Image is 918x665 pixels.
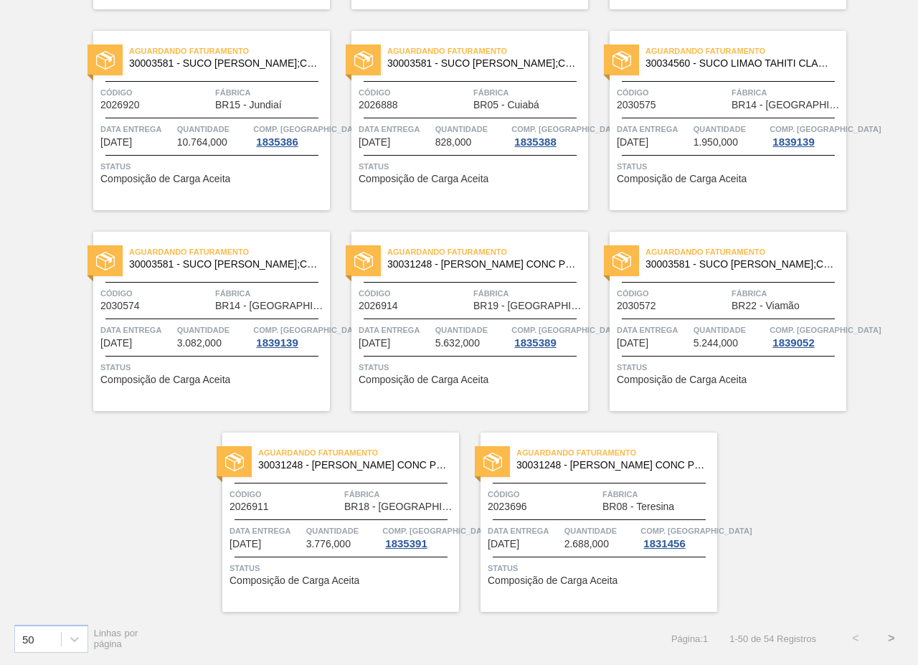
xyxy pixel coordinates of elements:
a: Comp. [GEOGRAPHIC_DATA]1835389 [511,323,585,349]
a: Comp. [GEOGRAPHIC_DATA]1831456 [640,524,714,550]
span: 2026888 [359,100,398,110]
a: statusAguardando Faturamento30003581 - SUCO [PERSON_NAME];CLARIFIC.C/SO2;PEPSI;Código2030574Fábri... [72,232,330,411]
span: Status [359,360,585,374]
div: 1831456 [640,538,688,550]
a: Comp. [GEOGRAPHIC_DATA]1835391 [382,524,455,550]
span: Fábrica [215,85,326,100]
span: Comp. Carga [253,122,364,136]
span: Composição de Carga Aceita [359,174,488,184]
span: Composição de Carga Aceita [359,374,488,385]
span: Status [488,561,714,575]
span: Fábrica [732,286,843,301]
span: 2026914 [359,301,398,311]
span: BR14 - Curitibana [215,301,326,311]
span: BR15 - Jundiaí [215,100,282,110]
span: Composição de Carga Aceita [617,174,747,184]
span: Código [359,286,470,301]
span: Data entrega [359,323,432,337]
span: BR14 - Curitibana [732,100,843,110]
span: 08/10/2025 [617,338,648,349]
span: 5.632,000 [435,338,480,349]
span: Data entrega [617,323,690,337]
span: 03/10/2025 [100,338,132,349]
span: Fábrica [344,487,455,501]
a: statusAguardando Faturamento30003581 - SUCO [PERSON_NAME];CLARIFIC.C/SO2;PEPSI;Código2030572Fábri... [588,232,846,411]
span: Quantidade [435,122,508,136]
div: 1835391 [382,538,430,550]
div: 1835386 [253,136,301,148]
span: Quantidade [177,122,250,136]
span: 13/10/2025 [488,539,519,550]
span: Comp. Carga [382,524,493,538]
span: BR19 - Nova Rio [473,301,585,311]
div: 1839139 [253,337,301,349]
div: 1839139 [770,136,817,148]
span: Comp. Carga [511,323,623,337]
div: 50 [22,633,34,645]
span: Composição de Carga Aceita [617,374,747,385]
span: BR18 - Pernambuco [344,501,455,512]
span: 2030572 [617,301,656,311]
a: statusAguardando Faturamento30034560 - SUCO LIMAO TAHITI CLAR 39KGCódigo2030575FábricaBR14 - [GEO... [588,31,846,210]
span: 02/10/2025 [100,137,132,148]
span: 30034560 - SUCO LIMAO TAHITI CLAR 39KG [645,58,835,69]
span: 03/10/2025 [359,137,390,148]
img: status [225,453,244,471]
a: statusAguardando Faturamento30003581 - SUCO [PERSON_NAME];CLARIFIC.C/SO2;PEPSI;Código2026920Fábri... [72,31,330,210]
span: Quantidade [177,323,250,337]
span: Status [229,561,455,575]
span: 828,000 [435,137,472,148]
span: Quantidade [435,323,508,337]
span: Comp. Carga [770,122,881,136]
span: Composição de Carga Aceita [488,575,617,586]
span: BR08 - Teresina [602,501,674,512]
span: Código [100,286,212,301]
span: Página : 1 [671,633,708,644]
span: 3.082,000 [177,338,222,349]
span: 30003581 - SUCO CONCENT LIMAO;CLARIFIC.C/SO2;PEPSI; [129,58,318,69]
span: 09/10/2025 [229,539,261,550]
span: Fábrica [215,286,326,301]
span: Código [617,85,728,100]
span: Comp. Carga [253,323,364,337]
span: Aguardando Faturamento [129,245,330,259]
span: Quantidade [306,524,379,538]
img: status [96,252,115,270]
span: Aguardando Faturamento [645,44,846,58]
div: 1835388 [511,136,559,148]
span: Fábrica [602,487,714,501]
span: BR05 - Cuiabá [473,100,539,110]
span: Código [229,487,341,501]
span: Data entrega [359,122,432,136]
span: Aguardando Faturamento [516,445,717,460]
button: < [838,621,874,656]
span: Status [100,159,326,174]
span: 30003581 - SUCO CONCENT LIMAO;CLARIFIC.C/SO2;PEPSI; [645,259,835,270]
span: Linhas por página [94,628,138,649]
span: Comp. Carga [511,122,623,136]
a: Comp. [GEOGRAPHIC_DATA]1839139 [253,323,326,349]
span: Data entrega [229,524,303,538]
span: 3.776,000 [306,539,351,550]
span: 2030574 [100,301,140,311]
span: 30031248 - SUCO LARANJA CONC PRESV 63 5 KG [258,460,448,471]
span: Quantidade [694,122,767,136]
img: status [354,51,373,70]
span: Data entrega [100,323,174,337]
span: 30003581 - SUCO CONCENT LIMAO;CLARIFIC.C/SO2;PEPSI; [129,259,318,270]
img: status [612,51,631,70]
a: statusAguardando Faturamento30003581 - SUCO [PERSON_NAME];CLARIFIC.C/SO2;PEPSI;Código2026888Fábri... [330,31,588,210]
span: Aguardando Faturamento [258,445,459,460]
span: Data entrega [488,524,561,538]
span: 1.950,000 [694,137,738,148]
a: Comp. [GEOGRAPHIC_DATA]1835386 [253,122,326,148]
span: 30003581 - SUCO CONCENT LIMAO;CLARIFIC.C/SO2;PEPSI; [387,58,577,69]
a: statusAguardando Faturamento30031248 - [PERSON_NAME] CONC PRESV 63 5 KGCódigo2026911FábricaBR18 -... [201,433,459,612]
span: 2.688,000 [564,539,609,550]
img: status [612,252,631,270]
img: status [96,51,115,70]
a: statusAguardando Faturamento30031248 - [PERSON_NAME] CONC PRESV 63 5 KGCódigo2023696FábricaBR08 -... [459,433,717,612]
div: 1835389 [511,337,559,349]
span: 03/10/2025 [617,137,648,148]
span: Quantidade [694,323,767,337]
